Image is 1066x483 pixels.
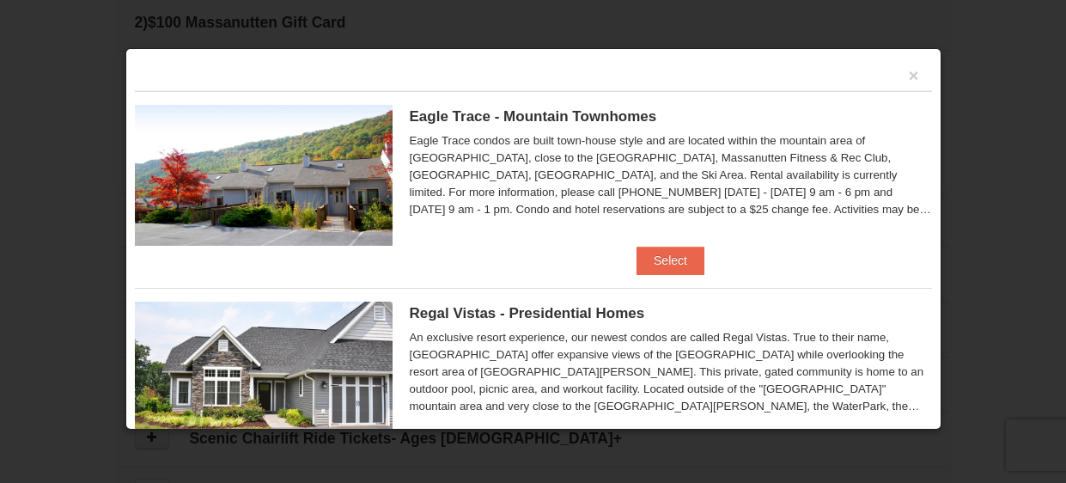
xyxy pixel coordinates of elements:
[135,105,393,246] img: 19218983-1-9b289e55.jpg
[410,305,645,321] span: Regal Vistas - Presidential Homes
[410,329,932,415] div: An exclusive resort experience, our newest condos are called Regal Vistas. True to their name, [G...
[410,108,657,125] span: Eagle Trace - Mountain Townhomes
[637,247,704,274] button: Select
[135,302,393,443] img: 19218991-1-902409a9.jpg
[410,132,932,218] div: Eagle Trace condos are built town-house style and are located within the mountain area of [GEOGRA...
[909,67,919,84] button: ×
